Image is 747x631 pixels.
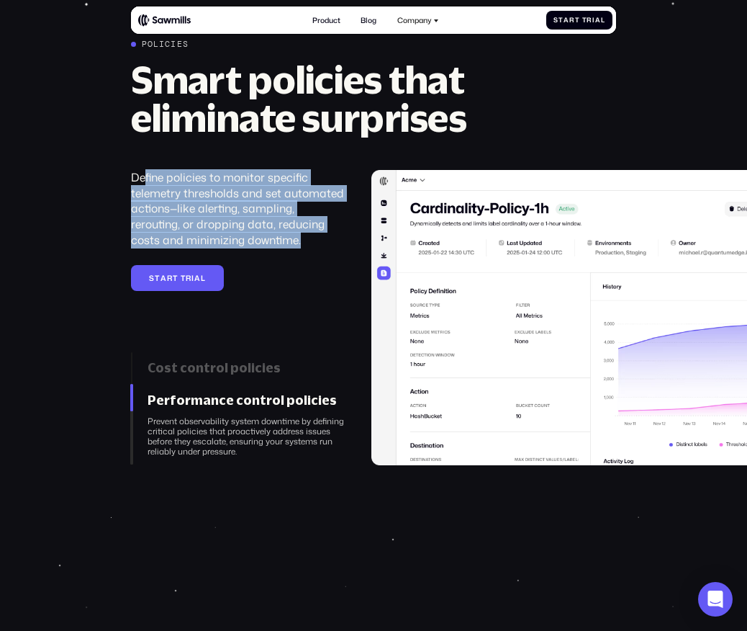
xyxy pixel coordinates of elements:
[698,582,733,617] div: Open Intercom Messenger
[142,39,189,49] div: Policies
[149,274,155,282] span: S
[569,17,575,24] span: r
[160,274,167,282] span: a
[148,360,345,375] div: Cost control policies
[587,17,592,24] span: r
[355,10,382,30] a: Blog
[601,17,605,24] span: l
[191,274,194,282] span: i
[131,61,546,136] h2: Smart policies that eliminate surprises
[582,17,587,24] span: T
[181,274,186,282] span: T
[592,17,595,24] span: i
[167,274,173,282] span: r
[201,274,206,282] span: l
[131,170,345,249] div: Define policies to monitor specific telemetry thresholds and set automated actions—like alerting,...
[194,274,201,282] span: a
[391,10,445,30] div: Company
[148,393,345,408] div: Performance control policies
[155,274,160,282] span: t
[546,11,612,30] a: StartTrial
[131,265,225,291] a: StartTrial
[558,17,563,24] span: t
[563,17,569,24] span: a
[173,274,178,282] span: t
[148,416,345,457] div: Prevent observability system downtime by defining critical policies that proactively address issu...
[186,274,191,282] span: r
[575,17,580,24] span: t
[397,16,432,24] div: Company
[595,17,601,24] span: a
[307,10,346,30] a: Product
[553,17,558,24] span: S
